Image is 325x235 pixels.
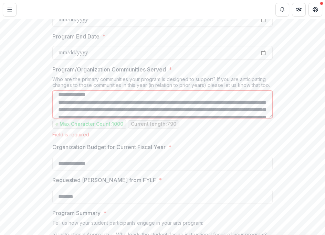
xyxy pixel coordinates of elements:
[52,76,273,91] div: Who are the primary communities your program is designed to support? If you are anticipating chan...
[308,3,322,16] button: Get Help
[52,176,156,184] p: Requested [PERSON_NAME] from FYLF
[52,143,166,151] p: Organization Budget for Current Fiscal Year
[52,32,99,41] p: Program End Date
[3,3,17,16] button: Toggle Menu
[275,3,289,16] button: Notifications
[52,209,101,217] p: Program Summary
[60,121,123,127] p: Max Character Count: 1000
[131,121,176,127] p: Current length: 790
[292,3,306,16] button: Partners
[52,65,166,74] p: Program/Organization Communities Served
[52,132,273,137] div: Field is required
